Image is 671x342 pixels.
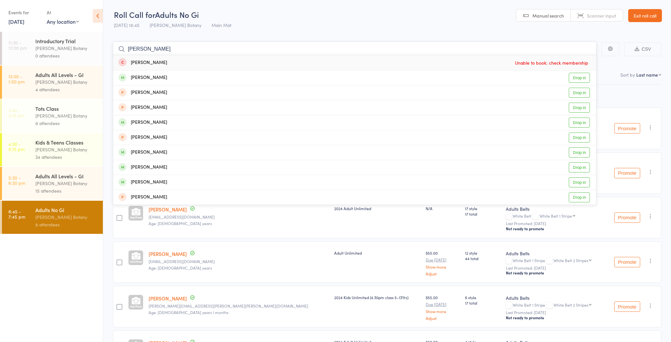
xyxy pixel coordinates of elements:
[465,295,501,300] span: 6 style
[569,133,590,143] a: Drop in
[155,9,199,20] span: Adults No Gi
[506,214,603,219] div: White Belt
[506,315,603,320] div: Not ready to promote
[614,301,640,312] button: Promote
[35,71,97,78] div: Adults All Levels - GI
[118,149,167,156] div: [PERSON_NAME]
[2,99,103,133] a: 3:45 -4:15 pmTots Class[PERSON_NAME] Botany8 attendees
[506,258,603,264] div: White Belt 1 Stripe
[506,250,603,257] div: Adults Belts
[149,259,329,264] small: Jphale65@hotmail.com
[426,316,459,320] a: Adjust
[506,270,603,275] div: Not ready to promote
[149,265,212,271] span: Age: [DEMOGRAPHIC_DATA] years
[118,89,167,96] div: [PERSON_NAME]
[2,167,103,200] a: 5:30 -6:30 pmAdults All Levels - GI[PERSON_NAME] Botany15 attendees
[149,304,329,308] small: marnie.mayes@syd.catholic.edu.au
[426,302,459,307] small: Due [DATE]
[118,104,167,111] div: [PERSON_NAME]
[465,250,501,256] span: 12 style
[465,211,501,217] span: 17 total
[35,213,97,221] div: [PERSON_NAME] Botany
[569,177,590,187] a: Drop in
[35,153,97,161] div: 34 attendees
[35,180,97,187] div: [PERSON_NAME] Botany
[334,250,421,256] div: Adult Unlimited
[506,295,603,301] div: Adults Belts
[334,206,421,211] div: 2024 Adult Unlimited
[540,214,572,218] div: White Belt 1 Stripe
[118,179,167,186] div: [PERSON_NAME]
[35,221,97,228] div: 8 attendees
[8,141,25,152] time: 4:30 - 5:15 pm
[35,139,97,146] div: Kids & Teens Classes
[8,175,25,185] time: 5:30 - 6:30 pm
[35,120,97,127] div: 8 attendees
[506,226,603,231] div: Not ready to promote
[35,37,97,44] div: Introductory Trial
[506,310,603,315] small: Last Promoted: [DATE]
[35,112,97,120] div: [PERSON_NAME] Botany
[614,168,640,178] button: Promote
[426,258,459,262] small: Due [DATE]
[554,303,588,307] div: White Belt 2 Stripes
[35,78,97,86] div: [PERSON_NAME] Botany
[554,258,588,262] div: White Belt 2 Stripes
[2,201,103,234] a: 6:45 -7:45 pmAdults No Gi[PERSON_NAME] Botany8 attendees
[628,9,662,22] a: Exit roll call
[118,74,167,82] div: [PERSON_NAME]
[624,42,661,56] button: CSV
[149,215,329,219] small: Haydurhage@gmail.com
[426,295,459,320] div: $55.00
[8,40,27,50] time: 11:30 - 12:00 pm
[2,133,103,166] a: 4:30 -5:15 pmKids & Teens Classes[PERSON_NAME] Botany34 attendees
[113,42,596,57] input: Search by name
[149,206,187,213] a: [PERSON_NAME]
[149,250,187,257] a: [PERSON_NAME]
[426,272,459,276] a: Adjust
[569,147,590,158] a: Drop in
[35,105,97,112] div: Tots Class
[8,18,24,25] a: [DATE]
[118,164,167,171] div: [PERSON_NAME]
[506,221,603,226] small: Last Promoted: [DATE]
[8,108,25,118] time: 3:45 - 4:15 pm
[620,71,635,78] label: Sort by
[35,146,97,153] div: [PERSON_NAME] Botany
[614,212,640,223] button: Promote
[426,265,459,269] a: Show more
[334,295,421,300] div: 2024 Kids Unlimited (4.30pm class 5-13Yrs)
[636,71,658,78] div: Last name
[513,58,590,68] span: Unable to book: check membership
[149,310,228,315] span: Age: [DEMOGRAPHIC_DATA] years 1 months
[569,88,590,98] a: Drop in
[35,52,97,59] div: 0 attendees
[2,66,103,99] a: 12:00 -1:00 pmAdults All Levels - GI[PERSON_NAME] Botany4 attendees
[569,73,590,83] a: Drop in
[114,9,155,20] span: Roll Call for
[149,295,187,302] a: [PERSON_NAME]
[426,206,459,211] div: N/A
[212,22,231,28] span: Main Mat
[465,300,501,306] span: 17 total
[47,7,79,18] div: At
[118,119,167,126] div: [PERSON_NAME]
[114,22,140,28] span: [DATE] 18:45
[465,206,501,211] span: 17 style
[614,257,640,267] button: Promote
[150,22,201,28] span: [PERSON_NAME] Botany
[532,12,564,19] span: Manual search
[118,194,167,201] div: [PERSON_NAME]
[8,7,40,18] div: Events for
[35,187,97,195] div: 15 attendees
[118,134,167,141] div: [PERSON_NAME]
[426,250,459,276] div: $55.00
[569,118,590,128] a: Drop in
[35,86,97,93] div: 4 attendees
[569,162,590,172] a: Drop in
[506,206,603,212] div: Adults Belts
[614,123,640,133] button: Promote
[8,209,25,219] time: 6:45 - 7:45 pm
[35,206,97,213] div: Adults No Gi
[506,303,603,308] div: White Belt 1 Stripe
